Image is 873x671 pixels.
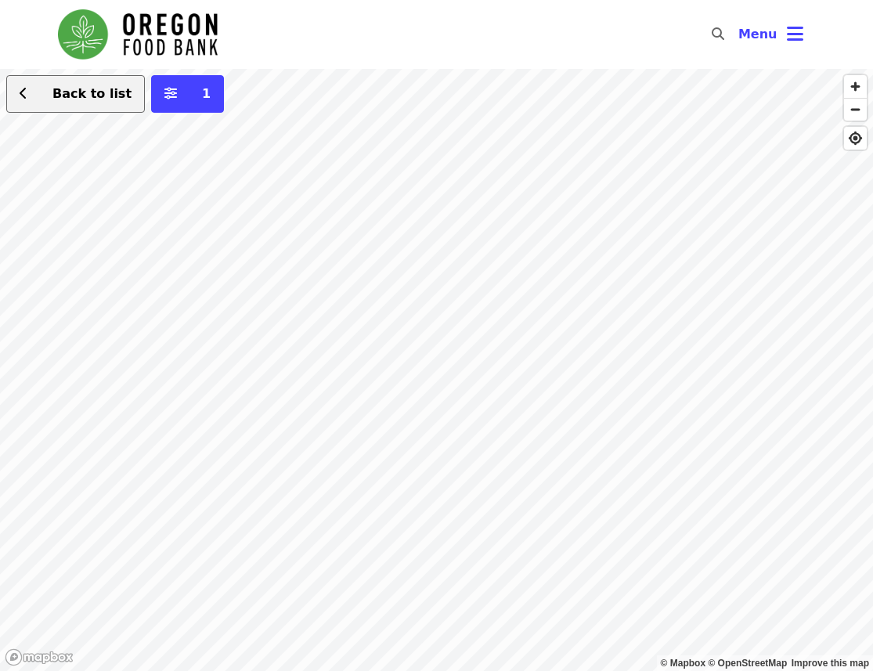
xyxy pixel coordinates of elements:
[787,23,803,45] i: bars icon
[5,648,74,666] a: Mapbox logo
[6,75,145,113] button: Back to list
[164,86,177,101] i: sliders-h icon
[708,658,787,669] a: OpenStreetMap
[202,86,211,101] span: 1
[661,658,706,669] a: Mapbox
[712,27,724,41] i: search icon
[726,16,816,53] button: Toggle account menu
[792,658,869,669] a: Map feedback
[20,86,27,101] i: chevron-left icon
[844,75,867,98] button: Zoom In
[844,98,867,121] button: Zoom Out
[844,127,867,150] button: Find My Location
[738,27,777,41] span: Menu
[52,86,132,101] span: Back to list
[734,16,746,53] input: Search
[58,9,218,60] img: Oregon Food Bank - Home
[151,75,224,113] button: More filters (1 selected)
